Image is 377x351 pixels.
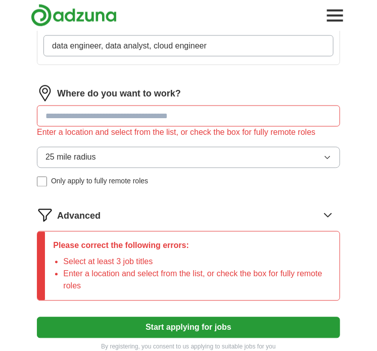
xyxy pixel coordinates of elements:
input: Type a job title and press enter [43,35,334,57]
img: Adzuna logo [31,4,117,27]
span: Only apply to fully remote roles [51,176,148,187]
button: Toggle main navigation menu [324,5,346,27]
p: Please correct the following errors: [53,240,332,252]
img: location.png [37,85,53,102]
li: Select at least 3 job titles [63,256,332,268]
div: Enter a location and select from the list, or check the box for fully remote roles [37,127,340,139]
li: Enter a location and select from the list, or check the box for fully remote roles [63,268,332,292]
button: Start applying for jobs [37,317,340,338]
button: 25 mile radius [37,147,340,168]
span: Advanced [57,210,101,223]
img: filter [37,207,53,223]
span: 25 mile radius [45,152,96,164]
input: Only apply to fully remote roles [37,177,47,187]
label: Where do you want to work? [57,87,181,101]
